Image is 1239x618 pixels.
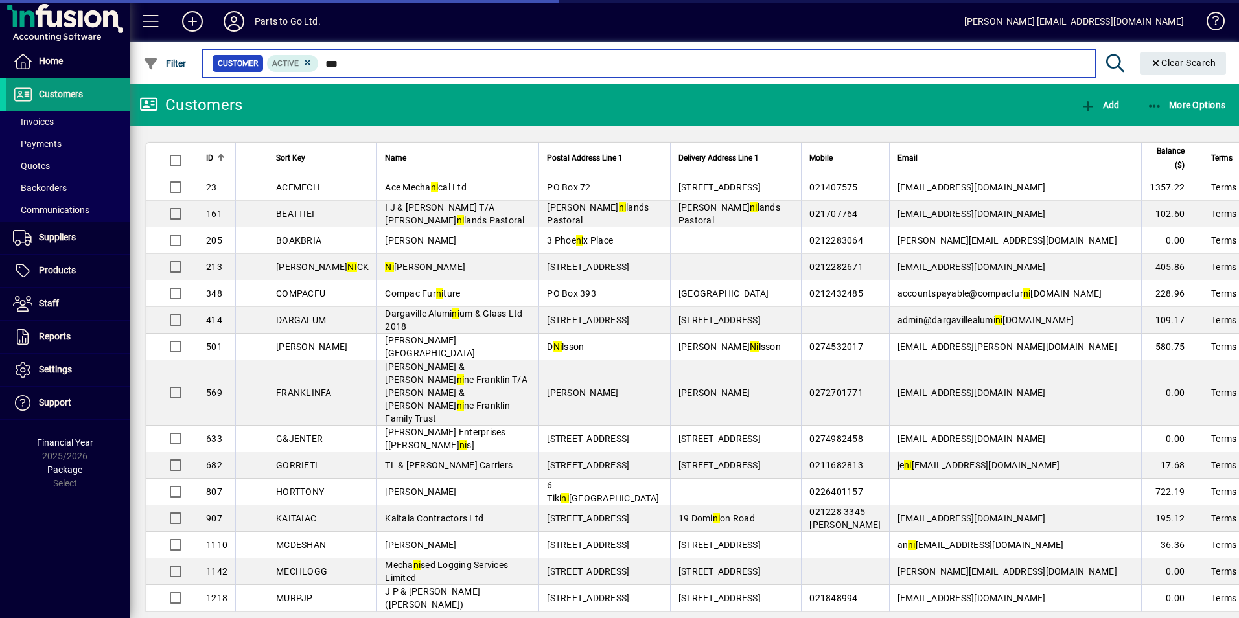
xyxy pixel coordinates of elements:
[385,182,467,192] span: Ace Mecha cal Ltd
[1211,260,1236,273] span: Terms
[385,586,480,610] span: J P & [PERSON_NAME] ([PERSON_NAME])
[1211,591,1236,604] span: Terms
[1141,174,1203,201] td: 1357.22
[385,560,508,583] span: Mecha sed Logging Services Limited
[547,341,584,352] span: D lsson
[276,540,326,550] span: MCDESHAN
[213,10,255,33] button: Profile
[897,182,1046,192] span: [EMAIL_ADDRESS][DOMAIN_NAME]
[206,288,222,299] span: 348
[276,151,305,165] span: Sort Key
[276,486,324,497] span: HORTTONY
[1150,144,1196,172] div: Balance ($)
[995,315,1003,325] em: ni
[206,315,222,325] span: 414
[6,111,130,133] a: Invoices
[1141,334,1203,360] td: 580.75
[206,151,227,165] div: ID
[39,331,71,341] span: Reports
[1211,314,1236,326] span: Terms
[1144,93,1229,117] button: More Options
[547,262,629,272] span: [STREET_ADDRESS]
[1141,585,1203,612] td: 0.00
[1211,234,1236,247] span: Terms
[678,182,761,192] span: [STREET_ADDRESS]
[964,11,1184,32] div: [PERSON_NAME] [EMAIL_ADDRESS][DOMAIN_NAME]
[678,540,761,550] span: [STREET_ADDRESS]
[1141,201,1203,227] td: -102.60
[809,288,863,299] span: 0212432485
[276,460,320,470] span: GORRIETL
[897,387,1046,398] span: [EMAIL_ADDRESS][DOMAIN_NAME]
[897,209,1046,219] span: [EMAIL_ADDRESS][DOMAIN_NAME]
[576,235,584,246] em: ni
[452,308,459,319] em: ni
[276,315,326,325] span: DARGALUM
[678,566,761,577] span: [STREET_ADDRESS]
[206,433,222,444] span: 633
[897,540,1064,550] span: an [EMAIL_ADDRESS][DOMAIN_NAME]
[897,566,1117,577] span: [PERSON_NAME][EMAIL_ADDRESS][DOMAIN_NAME]
[13,117,54,127] span: Invoices
[459,440,467,450] em: ni
[678,202,780,225] span: [PERSON_NAME] lands Pastoral
[206,151,213,165] span: ID
[561,493,569,503] em: ni
[6,45,130,78] a: Home
[385,427,505,450] span: [PERSON_NAME] Enterprises [[PERSON_NAME] s]
[897,151,1134,165] div: Email
[431,182,439,192] em: ni
[1077,93,1122,117] button: Add
[750,341,759,352] em: Ni
[1211,485,1236,498] span: Terms
[276,433,323,444] span: G&JENTER
[897,288,1102,299] span: accountspayable@compacfur [DOMAIN_NAME]
[457,374,465,385] em: ni
[547,480,659,503] span: 6 Tiki [GEOGRAPHIC_DATA]
[1211,287,1236,300] span: Terms
[206,513,222,523] span: 907
[1141,452,1203,479] td: 17.68
[547,566,629,577] span: [STREET_ADDRESS]
[37,437,93,448] span: Financial Year
[347,262,357,272] em: NI
[1211,565,1236,578] span: Terms
[897,151,918,165] span: Email
[1141,505,1203,532] td: 195.12
[1211,340,1236,353] span: Terms
[385,335,475,358] span: [PERSON_NAME][GEOGRAPHIC_DATA]
[1150,58,1216,68] span: Clear Search
[809,387,863,398] span: 0272701771
[385,151,406,165] span: Name
[547,315,629,325] span: [STREET_ADDRESS]
[385,235,456,246] span: [PERSON_NAME]
[547,202,649,225] span: [PERSON_NAME] lands Pastoral
[1023,288,1031,299] em: ni
[1141,558,1203,585] td: 0.00
[276,288,325,299] span: COMPACFU
[276,566,327,577] span: MECHLOGG
[547,288,596,299] span: PO Box 393
[6,354,130,386] a: Settings
[809,593,857,603] span: 021848994
[1141,360,1203,426] td: 0.00
[809,433,863,444] span: 0274982458
[385,151,531,165] div: Name
[619,202,627,212] em: ni
[678,460,761,470] span: [STREET_ADDRESS]
[13,161,50,171] span: Quotes
[1211,181,1236,194] span: Terms
[1141,254,1203,280] td: 405.86
[255,11,321,32] div: Parts to Go Ltd.
[678,315,761,325] span: [STREET_ADDRESS]
[809,151,833,165] span: Mobile
[809,151,881,165] div: Mobile
[809,507,881,530] span: 021228 3345 [PERSON_NAME]
[547,235,613,246] span: 3 Phoe x Place
[206,235,222,246] span: 205
[1141,280,1203,307] td: 228.96
[553,341,562,352] em: Ni
[1141,479,1203,505] td: 722.19
[1211,386,1236,399] span: Terms
[750,202,758,212] em: ni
